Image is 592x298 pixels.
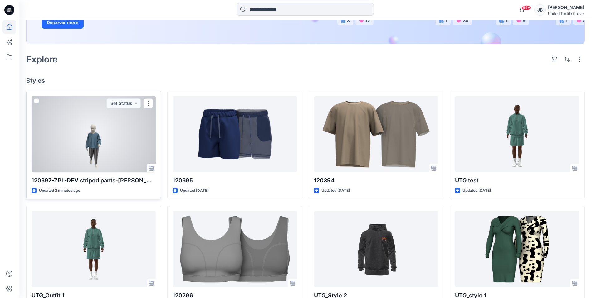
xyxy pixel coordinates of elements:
[173,96,297,172] a: 120395
[462,187,491,194] p: Updated [DATE]
[42,16,182,29] a: Discover more
[314,176,438,185] p: 120394
[26,77,585,84] h4: Styles
[173,211,297,287] a: 120296
[42,16,84,29] button: Discover more
[314,211,438,287] a: UTG_Style 2
[455,176,579,185] p: UTG test
[32,96,156,172] a: 120397-ZPL-DEV striped pants-RG-JB
[26,54,58,64] h2: Explore
[548,11,584,16] div: United Textile Group
[321,187,350,194] p: Updated [DATE]
[455,96,579,172] a: UTG test
[548,4,584,11] div: [PERSON_NAME]
[521,5,531,10] span: 99+
[173,176,297,185] p: 120395
[455,211,579,287] a: UTG_style 1
[180,187,208,194] p: Updated [DATE]
[314,96,438,172] a: 120394
[39,187,80,194] p: Updated 2 minutes ago
[32,211,156,287] a: UTG_Outfit 1
[534,4,546,16] div: JB
[32,176,156,185] p: 120397-ZPL-DEV striped pants-[PERSON_NAME]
